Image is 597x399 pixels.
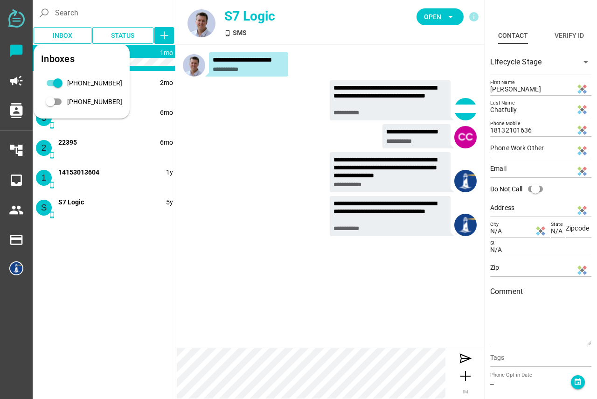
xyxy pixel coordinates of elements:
button: Status [92,27,154,44]
i: SMS [49,182,56,189]
div: Verify ID [555,30,584,41]
button: Open [417,8,464,25]
span: Inbox [53,30,72,41]
span: 2 [42,143,47,153]
div: Phone Opt-in Date [490,371,571,379]
i: chat_bubble [9,43,24,58]
span: 1745452754 [160,109,173,116]
i: inbox [9,173,24,188]
img: Sticky Password [577,126,587,135]
input: Email [490,159,591,178]
img: Sticky Password [536,226,545,236]
i: SMS [49,152,56,159]
i: info [468,11,479,22]
div: 415-842-0091 [41,74,122,92]
i: payment [9,232,24,247]
img: Sticky Password [577,266,587,275]
span: 1754010080 [160,79,173,86]
img: 63f6930f79ed996a4c32de63-30.png [454,126,477,148]
img: Sticky Password [577,84,587,94]
input: St [490,238,591,256]
input: Last Name [490,98,591,116]
button: Inbox [34,27,91,44]
img: 5e5013c4774eeba51c753a8a-30.png [9,261,23,275]
i: contacts [9,103,24,118]
img: Sticky Password [577,206,587,215]
input: State [551,219,565,238]
div: Do Not Call [490,180,548,198]
span: 1745269277 [160,139,173,146]
div: Inboxes [41,51,122,66]
span: Open [424,11,441,22]
input: Zip [490,258,591,277]
img: svg+xml;base64,PD94bWwgdmVyc2lvbj0iMS4wIiBlbmNvZGluZz0iVVRGLTgiPz4KPHN2ZyB2ZXJzaW9uPSIxLjEiIHZpZX... [8,9,25,28]
input: Phone Mobile [490,118,591,137]
span: Status [111,30,134,41]
i: people [9,203,24,217]
span: 1727978136 [166,168,173,176]
input: First Name [490,77,591,96]
span: 18132101636 [58,198,84,206]
i: SMS [224,30,231,36]
span: 1598556979 [166,198,173,206]
textarea: Comment [490,291,591,345]
img: Sticky Password [577,105,587,114]
i: arrow_drop_down [445,11,456,22]
img: 5e5013c4774eeba51c753a8a-30.png [454,170,477,192]
span: S [41,203,47,212]
div: [PHONE_NUMBER] [67,78,122,88]
input: Tags [490,355,591,366]
input: Address [490,198,591,217]
div: 510-894-0402 [41,92,122,111]
div: -- [490,379,571,389]
img: 5e5013c4774eeba51c753a8a-30.png [454,214,477,236]
i: campaign [9,73,24,88]
i: account_tree [9,143,24,158]
div: SMS [224,28,345,38]
span: 14153013604 [58,168,99,176]
i: arrow_drop_down [580,56,591,68]
input: Phone Work Other [490,139,591,157]
input: City [490,219,550,238]
i: SMS [49,122,56,129]
i: event [574,378,582,386]
div: Contact [498,30,528,41]
img: Sticky Password [577,146,587,155]
span: IM [463,389,468,394]
div: Do Not Call [490,184,522,194]
i: SMS [49,211,56,218]
span: 1 [42,173,47,182]
input: Zipcode [566,219,591,238]
img: Sticky Password [577,167,587,176]
span: 1757443552 [160,49,173,56]
div: S7 Logic [224,7,345,26]
div: [PHONE_NUMBER] [67,97,122,107]
span: 22395 [58,139,77,146]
